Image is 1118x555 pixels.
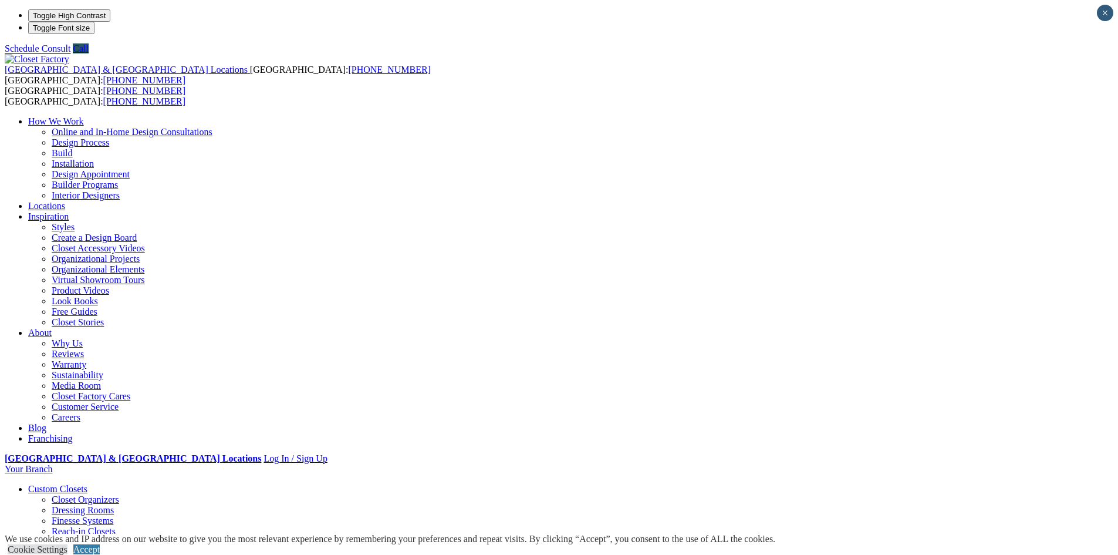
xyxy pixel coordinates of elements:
[52,370,103,380] a: Sustainability
[28,484,87,494] a: Custom Closets
[5,65,248,75] span: [GEOGRAPHIC_DATA] & [GEOGRAPHIC_DATA] Locations
[264,453,327,463] a: Log In / Sign Up
[52,254,140,264] a: Organizational Projects
[5,453,261,463] a: [GEOGRAPHIC_DATA] & [GEOGRAPHIC_DATA] Locations
[28,116,84,126] a: How We Work
[52,190,120,200] a: Interior Designers
[52,169,130,179] a: Design Appointment
[28,423,46,433] a: Blog
[8,544,67,554] a: Cookie Settings
[73,43,89,53] a: Call
[52,307,97,317] a: Free Guides
[52,526,116,536] a: Reach-in Closets
[52,222,75,232] a: Styles
[5,43,70,53] a: Schedule Consult
[52,412,80,422] a: Careers
[52,516,113,526] a: Finesse Systems
[52,349,84,359] a: Reviews
[103,75,185,85] a: [PHONE_NUMBER]
[5,65,250,75] a: [GEOGRAPHIC_DATA] & [GEOGRAPHIC_DATA] Locations
[33,23,90,32] span: Toggle Font size
[1097,5,1113,21] button: Close
[5,464,52,474] a: Your Branch
[52,359,86,369] a: Warranty
[52,495,119,504] a: Closet Organizers
[52,338,83,348] a: Why Us
[5,65,431,85] span: [GEOGRAPHIC_DATA]: [GEOGRAPHIC_DATA]:
[52,285,109,295] a: Product Videos
[52,264,144,274] a: Organizational Elements
[5,534,775,544] div: We use cookies and IP address on our website to give you the most relevant experience by remember...
[52,296,98,306] a: Look Books
[52,505,114,515] a: Dressing Rooms
[28,201,65,211] a: Locations
[52,159,94,169] a: Installation
[73,544,100,554] a: Accept
[52,275,145,285] a: Virtual Showroom Tours
[28,433,73,443] a: Franchising
[348,65,430,75] a: [PHONE_NUMBER]
[52,381,101,391] a: Media Room
[33,11,106,20] span: Toggle High Contrast
[52,137,109,147] a: Design Process
[52,402,119,412] a: Customer Service
[28,9,110,22] button: Toggle High Contrast
[28,328,52,338] a: About
[103,86,185,96] a: [PHONE_NUMBER]
[52,243,145,253] a: Closet Accessory Videos
[103,96,185,106] a: [PHONE_NUMBER]
[5,86,185,106] span: [GEOGRAPHIC_DATA]: [GEOGRAPHIC_DATA]:
[52,127,212,137] a: Online and In-Home Design Consultations
[52,180,118,190] a: Builder Programs
[28,211,69,221] a: Inspiration
[52,317,104,327] a: Closet Stories
[28,22,94,34] button: Toggle Font size
[52,148,73,158] a: Build
[52,391,130,401] a: Closet Factory Cares
[5,54,69,65] img: Closet Factory
[52,233,137,243] a: Create a Design Board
